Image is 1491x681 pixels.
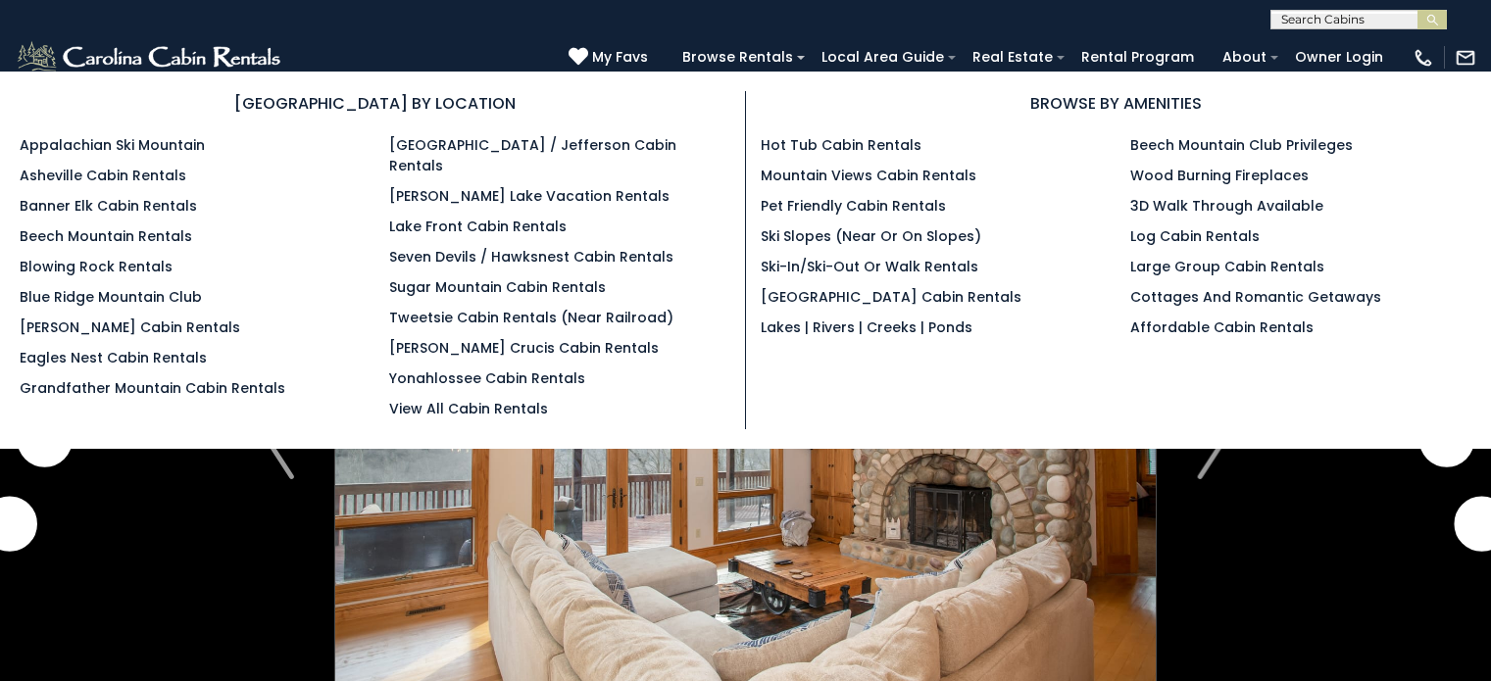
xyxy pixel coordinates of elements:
[20,91,730,116] h3: [GEOGRAPHIC_DATA] BY LOCATION
[389,247,673,267] a: Seven Devils / Hawksnest Cabin Rentals
[1213,42,1276,73] a: About
[389,186,670,206] a: [PERSON_NAME] Lake Vacation Rentals
[20,287,202,307] a: Blue Ridge Mountain Club
[569,47,653,69] a: My Favs
[1071,42,1204,73] a: Rental Program
[20,135,205,155] a: Appalachian Ski Mountain
[592,47,648,68] span: My Favs
[20,317,240,337] a: [PERSON_NAME] Cabin Rentals
[20,257,173,276] a: Blowing Rock Rentals
[672,42,803,73] a: Browse Rentals
[1130,317,1314,337] a: Affordable Cabin Rentals
[1455,47,1476,69] img: mail-regular-white.png
[15,38,286,77] img: White-1-2.png
[761,135,921,155] a: Hot Tub Cabin Rentals
[20,378,285,398] a: Grandfather Mountain Cabin Rentals
[761,91,1472,116] h3: BROWSE BY AMENITIES
[761,226,981,246] a: Ski Slopes (Near or On Slopes)
[1130,135,1353,155] a: Beech Mountain Club Privileges
[389,277,606,297] a: Sugar Mountain Cabin Rentals
[389,308,673,327] a: Tweetsie Cabin Rentals (Near Railroad)
[1130,166,1309,185] a: Wood Burning Fireplaces
[761,166,976,185] a: Mountain Views Cabin Rentals
[20,196,197,216] a: Banner Elk Cabin Rentals
[20,348,207,367] a: Eagles Nest Cabin Rentals
[761,317,972,337] a: Lakes | Rivers | Creeks | Ponds
[761,196,946,216] a: Pet Friendly Cabin Rentals
[389,135,676,175] a: [GEOGRAPHIC_DATA] / Jefferson Cabin Rentals
[1130,226,1260,246] a: Log Cabin Rentals
[812,42,954,73] a: Local Area Guide
[1413,47,1434,69] img: phone-regular-white.png
[389,399,548,418] a: View All Cabin Rentals
[963,42,1063,73] a: Real Estate
[761,287,1021,307] a: [GEOGRAPHIC_DATA] Cabin Rentals
[389,338,659,358] a: [PERSON_NAME] Crucis Cabin Rentals
[389,368,585,388] a: Yonahlossee Cabin Rentals
[20,166,186,185] a: Asheville Cabin Rentals
[1130,287,1381,307] a: Cottages and Romantic Getaways
[389,217,567,236] a: Lake Front Cabin Rentals
[20,226,192,246] a: Beech Mountain Rentals
[761,257,978,276] a: Ski-in/Ski-Out or Walk Rentals
[1285,42,1393,73] a: Owner Login
[1130,196,1323,216] a: 3D Walk Through Available
[1130,257,1324,276] a: Large Group Cabin Rentals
